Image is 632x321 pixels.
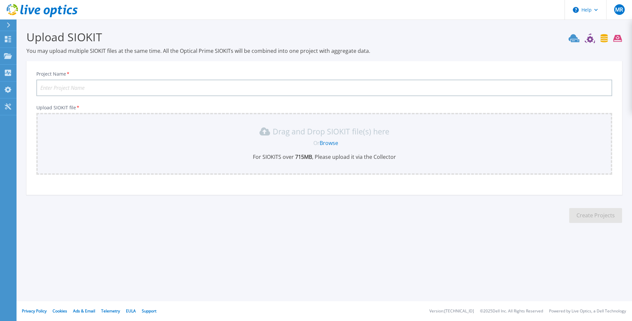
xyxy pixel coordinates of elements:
[40,153,608,160] p: For SIOKITS over , Please upload it via the Collector
[320,139,338,147] a: Browse
[36,72,70,76] label: Project Name
[73,308,95,314] a: Ads & Email
[569,208,622,223] button: Create Projects
[101,308,120,314] a: Telemetry
[40,126,608,160] div: Drag and Drop SIOKIT file(s) here OrBrowseFor SIOKITS over 715MB, Please upload it via the Collector
[126,308,136,314] a: EULA
[313,139,320,147] span: Or
[549,309,626,313] li: Powered by Live Optics, a Dell Technology
[615,7,623,12] span: MR
[26,29,622,45] h3: Upload SIOKIT
[142,308,156,314] a: Support
[22,308,47,314] a: Privacy Policy
[480,309,543,313] li: © 2025 Dell Inc. All Rights Reserved
[26,47,622,54] p: You may upload multiple SIOKIT files at the same time. All the Optical Prime SIOKITs will be comb...
[294,153,312,160] b: 715 MB
[273,128,389,135] p: Drag and Drop SIOKIT file(s) here
[36,105,612,110] p: Upload SIOKIT file
[429,309,474,313] li: Version: [TECHNICAL_ID]
[53,308,67,314] a: Cookies
[36,80,612,96] input: Enter Project Name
